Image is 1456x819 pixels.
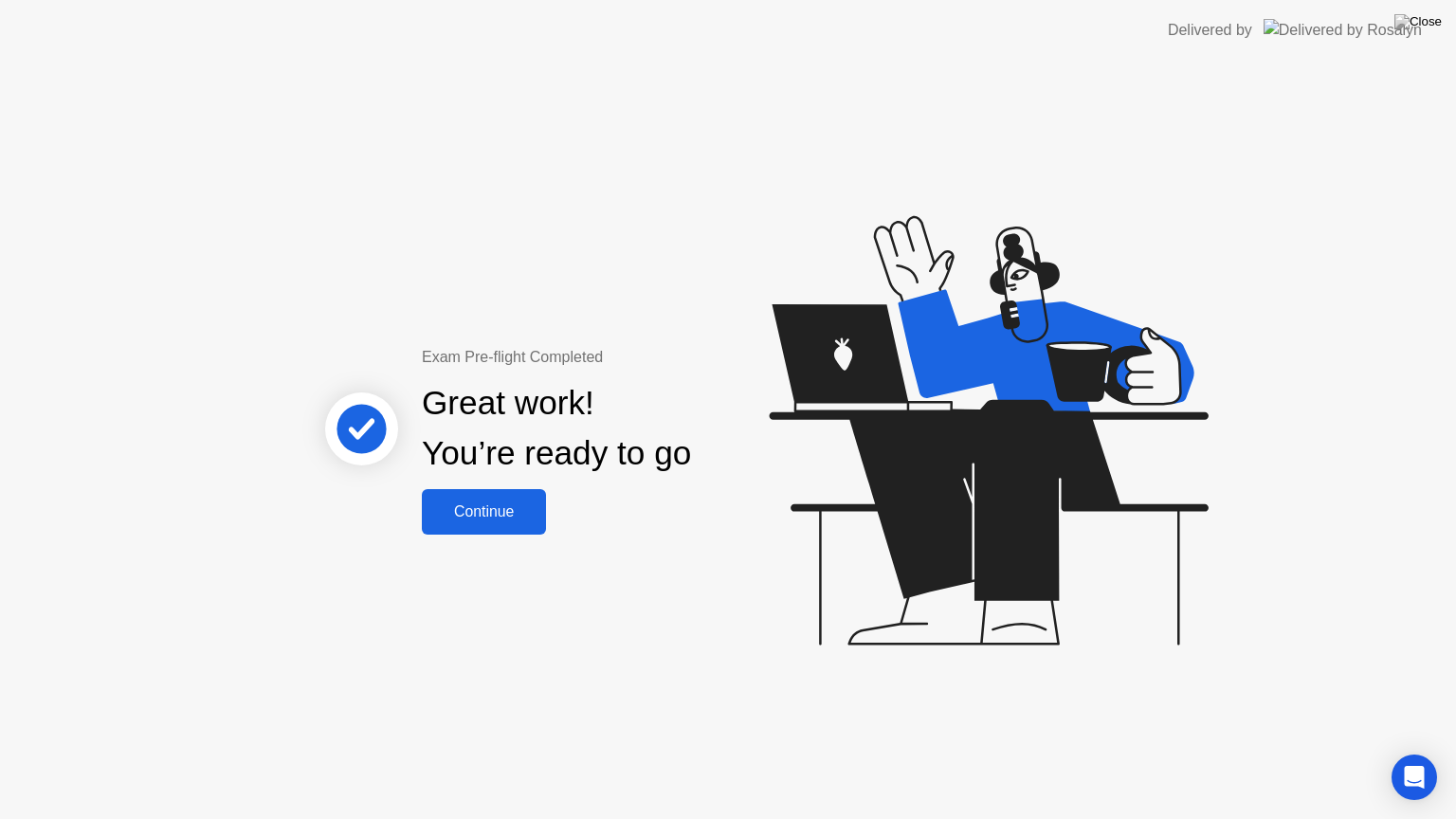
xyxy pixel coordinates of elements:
[422,346,813,369] div: Exam Pre-flight Completed
[428,503,540,520] div: Continue
[1168,19,1252,42] div: Delivered by
[1392,755,1437,800] div: Open Intercom Messenger
[1394,14,1442,29] img: Close
[1264,19,1422,41] img: Delivered by Rosalyn
[422,489,546,535] button: Continue
[422,378,691,479] div: Great work! You’re ready to go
